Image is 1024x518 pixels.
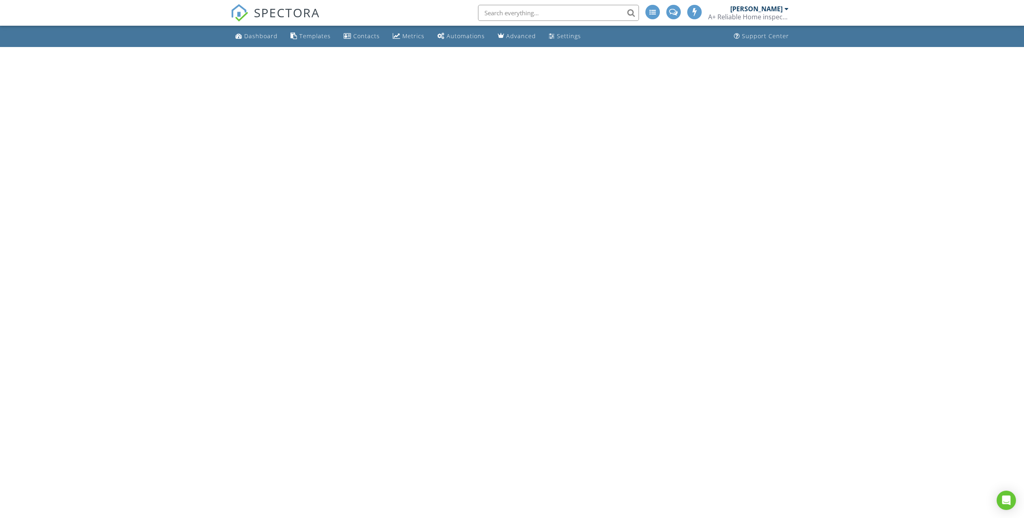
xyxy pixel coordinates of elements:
div: Metrics [402,32,424,40]
a: Advanced [494,29,539,44]
a: SPECTORA [231,11,320,28]
div: Contacts [353,32,380,40]
a: Templates [287,29,334,44]
img: The Best Home Inspection Software - Spectora [231,4,248,22]
input: Search everything... [478,5,639,21]
a: Automations (Advanced) [434,29,488,44]
span: SPECTORA [254,4,320,21]
div: Support Center [742,32,789,40]
div: Dashboard [244,32,278,40]
div: Automations [447,32,485,40]
a: Dashboard [232,29,281,44]
a: Contacts [340,29,383,44]
a: Support Center [731,29,792,44]
div: Advanced [506,32,536,40]
a: Metrics [389,29,428,44]
div: A+ Reliable Home inspections LLC [708,13,789,21]
a: Settings [546,29,584,44]
div: Settings [557,32,581,40]
div: Open Intercom Messenger [997,491,1016,510]
div: Templates [299,32,331,40]
div: [PERSON_NAME] [730,5,783,13]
